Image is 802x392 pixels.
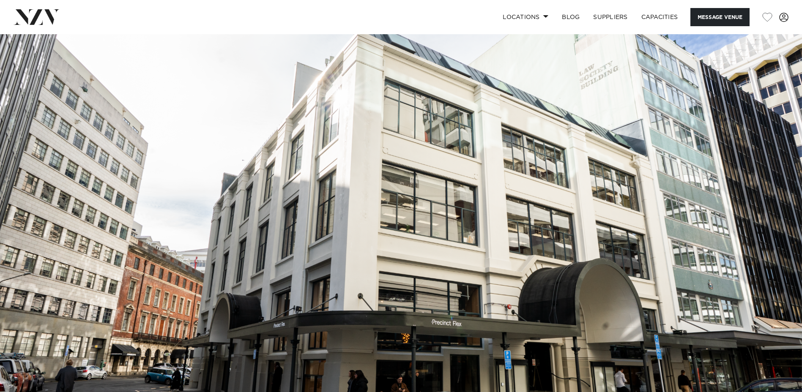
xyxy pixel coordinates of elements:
a: BLOG [555,8,586,26]
a: Locations [496,8,555,26]
button: Message Venue [690,8,750,26]
a: SUPPLIERS [586,8,634,26]
img: nzv-logo.png [14,9,60,24]
a: Capacities [635,8,685,26]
